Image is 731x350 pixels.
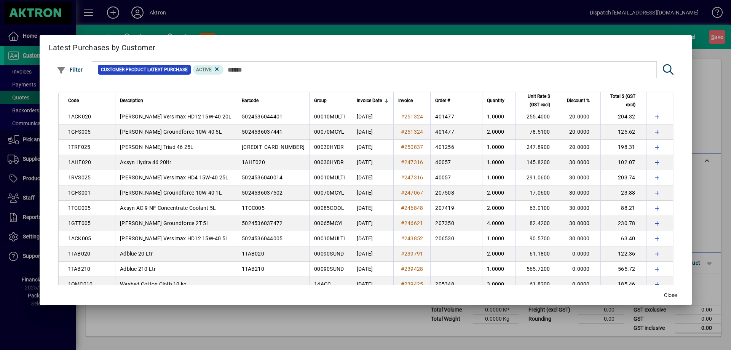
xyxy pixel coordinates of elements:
[401,266,404,272] span: #
[57,67,83,73] span: Filter
[314,96,347,105] div: Group
[658,288,683,302] button: Close
[561,109,600,125] td: 20.0000
[487,96,504,105] span: Quantity
[314,144,344,150] span: 00030HYDR
[482,185,515,201] td: 2.0000
[515,201,561,216] td: 63.0100
[482,231,515,246] td: 1.0000
[515,277,561,292] td: 61.8200
[352,216,393,231] td: [DATE]
[120,96,143,105] span: Description
[605,92,642,109] div: Total $ (GST excl)
[120,235,228,241] span: [PERSON_NAME] Versimax HD12 15W-40 5L
[352,125,393,140] td: [DATE]
[401,251,404,257] span: #
[401,113,404,120] span: #
[242,235,283,241] span: 5024536044005
[515,262,561,277] td: 565.7200
[430,140,482,155] td: 401256
[352,231,393,246] td: [DATE]
[561,201,600,216] td: 30.0000
[520,92,557,109] div: Unit Rate $ (GST excl)
[120,129,222,135] span: [PERSON_NAME] Groundforce 10W-40 5L
[242,174,283,181] span: 5024536040014
[120,113,232,120] span: [PERSON_NAME] Versimax HD12 15W-40 20L
[120,96,232,105] div: Description
[398,158,426,166] a: #247316
[515,155,561,170] td: 145.8200
[404,113,423,120] span: 251324
[68,251,91,257] span: 1TAB020
[398,204,426,212] a: #246848
[242,266,264,272] span: 1TAB210
[600,231,646,246] td: 63.40
[600,201,646,216] td: 88.21
[515,125,561,140] td: 78.5100
[68,96,111,105] div: Code
[430,216,482,231] td: 207350
[398,280,426,288] a: #239425
[561,185,600,201] td: 30.0000
[561,277,600,292] td: 0.0000
[482,155,515,170] td: 1.0000
[600,155,646,170] td: 102.07
[55,63,85,77] button: Filter
[68,266,91,272] span: 1TAB210
[357,96,389,105] div: Invoice Date
[401,220,404,226] span: #
[193,65,223,75] mat-chip: Product Activation Status: Active
[314,96,327,105] span: Group
[242,159,265,165] span: 1AHF020
[242,129,283,135] span: 5024536037441
[435,96,477,105] div: Order #
[404,144,423,150] span: 250837
[68,129,91,135] span: 1GFS005
[352,262,393,277] td: [DATE]
[314,205,344,211] span: 00085COOL
[482,262,515,277] td: 1.0000
[430,125,482,140] td: 401477
[398,128,426,136] a: #251324
[404,190,423,196] span: 247067
[487,96,511,105] div: Quantity
[430,109,482,125] td: 401477
[404,129,423,135] span: 251324
[352,140,393,155] td: [DATE]
[515,216,561,231] td: 82.4200
[561,125,600,140] td: 20.0000
[430,155,482,170] td: 40057
[314,235,345,241] span: 00010MULTI
[68,113,91,120] span: 1ACK020
[242,220,283,226] span: 5024536037472
[566,96,597,105] div: Discount %
[600,140,646,155] td: 198.31
[120,190,222,196] span: [PERSON_NAME] Groundforce 10W-40 1L
[120,266,156,272] span: Adblue 210 Ltr
[561,262,600,277] td: 0.0000
[68,144,91,150] span: 1TRF025
[314,174,345,181] span: 00010MULTI
[430,277,482,292] td: 205348
[404,174,423,181] span: 247316
[120,220,209,226] span: [PERSON_NAME] Groundforce 2T 5L
[482,201,515,216] td: 2.0000
[120,251,153,257] span: Adblue 20 Ltr
[352,185,393,201] td: [DATE]
[600,125,646,140] td: 125.62
[404,281,423,287] span: 239425
[404,159,423,165] span: 247316
[352,170,393,185] td: [DATE]
[482,170,515,185] td: 1.0000
[242,205,265,211] span: 1TCC005
[314,159,344,165] span: 00030HYDR
[68,96,79,105] span: Code
[561,170,600,185] td: 30.0000
[404,205,423,211] span: 246848
[401,235,404,241] span: #
[430,185,482,201] td: 207508
[352,155,393,170] td: [DATE]
[561,216,600,231] td: 30.0000
[600,170,646,185] td: 203.74
[120,174,228,181] span: [PERSON_NAME] Versimax HD4 15W-40 25L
